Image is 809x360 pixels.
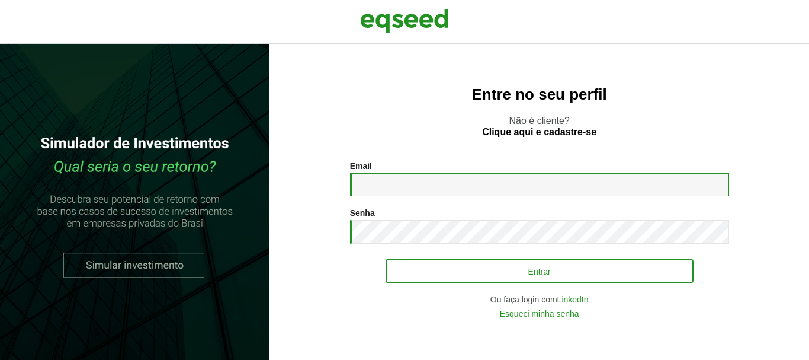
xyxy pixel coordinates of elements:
[360,6,449,36] img: EqSeed Logo
[293,86,785,103] h2: Entre no seu perfil
[350,209,375,217] label: Senha
[482,128,596,137] a: Clique aqui e cadastre-se
[293,115,785,138] p: Não é cliente?
[386,259,694,283] button: Entrar
[350,162,372,170] label: Email
[500,310,579,318] a: Esqueci minha senha
[557,295,589,304] a: LinkedIn
[350,295,729,304] div: Ou faça login com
